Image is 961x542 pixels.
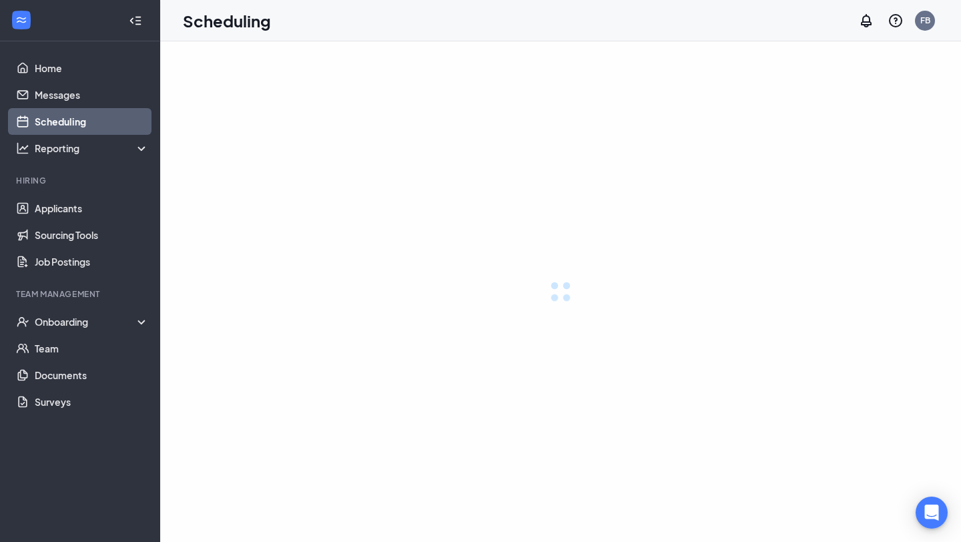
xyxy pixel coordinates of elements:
[16,288,146,300] div: Team Management
[35,388,149,415] a: Surveys
[183,9,271,32] h1: Scheduling
[35,222,149,248] a: Sourcing Tools
[35,81,149,108] a: Messages
[35,315,149,328] div: Onboarding
[888,13,904,29] svg: QuestionInfo
[35,142,149,155] div: Reporting
[858,13,874,29] svg: Notifications
[35,335,149,362] a: Team
[16,315,29,328] svg: UserCheck
[35,55,149,81] a: Home
[35,248,149,275] a: Job Postings
[15,13,28,27] svg: WorkstreamLogo
[16,142,29,155] svg: Analysis
[129,14,142,27] svg: Collapse
[35,108,149,135] a: Scheduling
[16,175,146,186] div: Hiring
[916,497,948,529] div: Open Intercom Messenger
[920,15,930,26] div: FB
[35,362,149,388] a: Documents
[35,195,149,222] a: Applicants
